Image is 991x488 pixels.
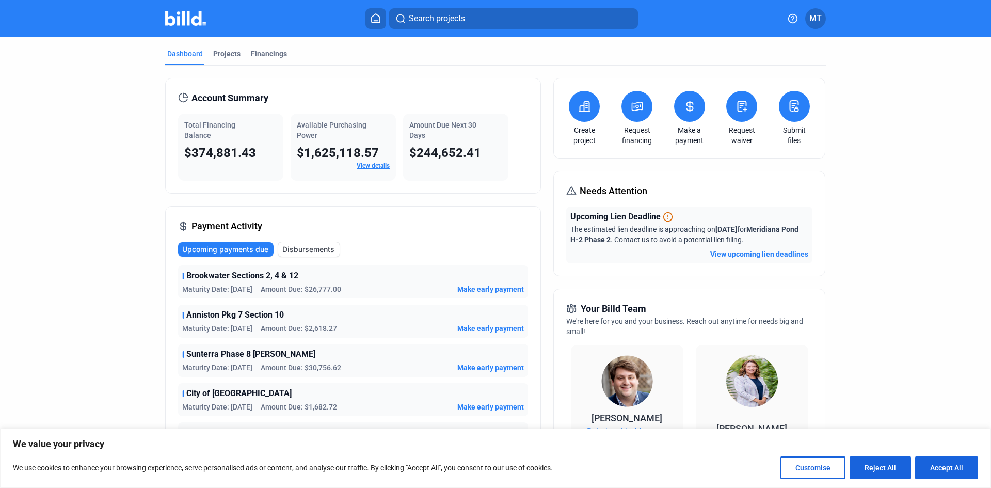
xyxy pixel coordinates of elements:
p: We value your privacy [13,438,978,450]
a: Create project [566,125,602,146]
button: Search projects [389,8,638,29]
span: Anniston Pkg 7 Section 10 [186,309,284,321]
span: The estimated lien deadline is approaching on for . Contact us to avoid a potential lien filing. [570,225,798,244]
span: MT [809,12,822,25]
span: Amount Due Next 30 Days [409,121,476,139]
span: Maturity Date: [DATE] [182,284,252,294]
span: [PERSON_NAME] [716,423,787,434]
a: View details [357,162,390,169]
span: We're here for you and your business. Reach out anytime for needs big and small! [566,317,803,336]
span: Maturity Date: [DATE] [182,363,252,373]
span: Maturity Date: [DATE] [182,323,252,334]
span: Payment Activity [191,219,262,233]
img: Territory Manager [726,355,778,407]
span: Amount Due: $2,618.27 [261,323,337,334]
button: Customise [780,456,845,479]
span: Amount Due: $30,756.62 [261,363,341,373]
button: Make early payment [457,363,524,373]
p: We use cookies to enhance your browsing experience, serve personalised ads or content, and analys... [13,462,553,474]
div: Projects [213,49,241,59]
span: Brookwater Sections 2, 4 & 12 [186,270,298,282]
img: Billd Company Logo [165,11,206,26]
button: Make early payment [457,402,524,412]
span: $374,881.43 [184,146,256,160]
span: Upcoming payments due [182,244,268,255]
span: Amount Due: $26,777.00 [261,284,341,294]
div: Financings [251,49,287,59]
span: [PERSON_NAME] [592,413,662,423]
button: Make early payment [457,323,524,334]
span: Meridiana Pond H-2 Phase 2 [186,427,293,439]
span: Account Summary [191,91,268,105]
span: City of [GEOGRAPHIC_DATA] [186,387,292,400]
button: Accept All [915,456,978,479]
span: Amount Due: $1,682.72 [261,402,337,412]
img: Relationship Manager [601,355,653,407]
span: Relationship Manager [587,426,667,438]
button: Make early payment [457,284,524,294]
span: Upcoming Lien Deadline [570,211,661,223]
span: Needs Attention [580,184,647,198]
span: Sunterra Phase 8 [PERSON_NAME] [186,348,315,360]
span: $244,652.41 [409,146,481,160]
span: $1,625,118.57 [297,146,379,160]
span: Available Purchasing Power [297,121,366,139]
span: Total Financing Balance [184,121,235,139]
button: Disbursements [278,242,340,257]
button: Upcoming payments due [178,242,274,257]
a: Request financing [619,125,655,146]
span: Your Billd Team [581,302,646,316]
a: Request waiver [724,125,760,146]
button: Reject All [850,456,911,479]
span: Search projects [409,12,465,25]
span: [DATE] [715,225,737,233]
span: Maturity Date: [DATE] [182,402,252,412]
div: Dashboard [167,49,203,59]
a: Submit files [776,125,812,146]
span: Disbursements [282,244,334,255]
button: MT [805,8,826,29]
button: View upcoming lien deadlines [710,249,808,259]
a: Make a payment [672,125,708,146]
